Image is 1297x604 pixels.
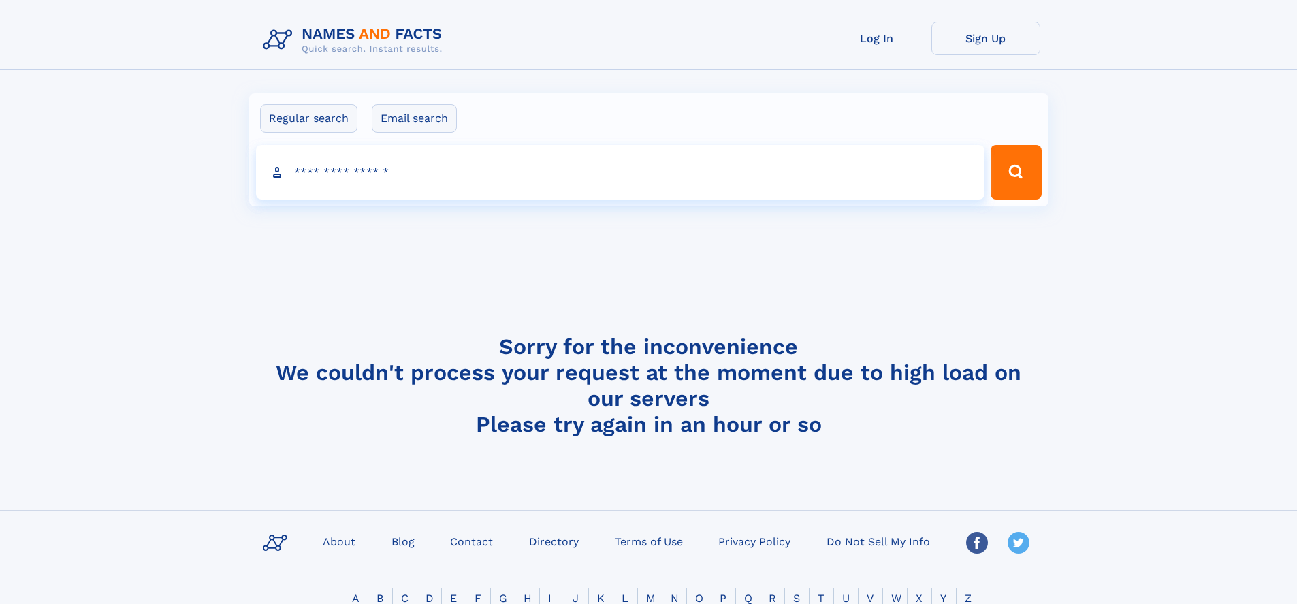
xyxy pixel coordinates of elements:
input: search input [256,145,985,200]
a: Privacy Policy [713,531,796,551]
a: About [317,531,361,551]
img: Twitter [1008,532,1029,554]
h4: Sorry for the inconvenience We couldn't process your request at the moment due to high load on ou... [257,334,1040,437]
img: Logo Names and Facts [257,22,453,59]
a: Log In [822,22,931,55]
button: Search Button [991,145,1041,200]
a: Sign Up [931,22,1040,55]
a: Blog [386,531,420,551]
a: Contact [445,531,498,551]
label: Email search [372,104,457,133]
a: Do Not Sell My Info [821,531,935,551]
a: Terms of Use [609,531,688,551]
img: Facebook [966,532,988,554]
label: Regular search [260,104,357,133]
a: Directory [524,531,584,551]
